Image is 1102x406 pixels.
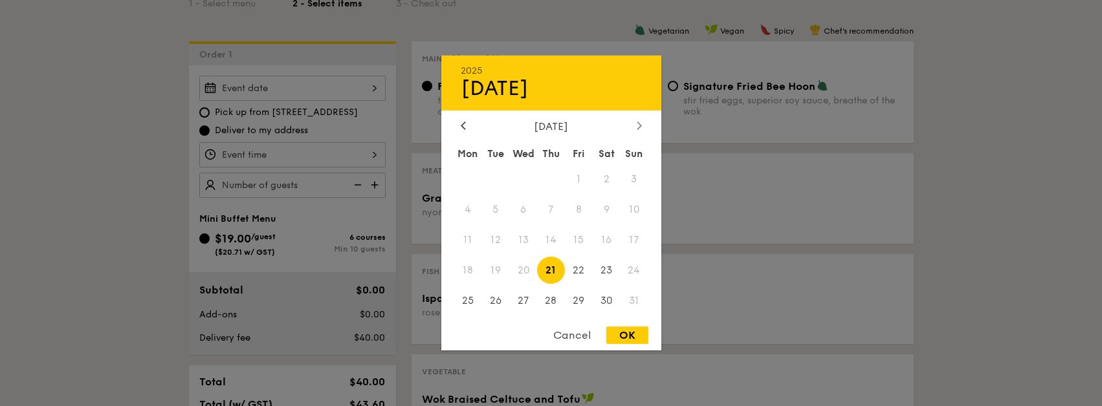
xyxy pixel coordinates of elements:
[565,226,593,254] span: 15
[593,226,621,254] span: 16
[461,65,642,76] div: 2025
[509,226,537,254] span: 13
[593,166,621,193] span: 2
[565,166,593,193] span: 1
[565,196,593,224] span: 8
[621,286,648,314] span: 31
[481,256,509,284] span: 19
[461,120,642,133] div: [DATE]
[481,196,509,224] span: 5
[540,326,604,344] div: Cancel
[509,286,537,314] span: 27
[454,142,482,166] div: Mon
[621,196,648,224] span: 10
[537,196,565,224] span: 7
[565,256,593,284] span: 22
[621,166,648,193] span: 3
[621,226,648,254] span: 17
[454,226,482,254] span: 11
[565,286,593,314] span: 29
[509,142,537,166] div: Wed
[509,256,537,284] span: 20
[454,286,482,314] span: 25
[537,286,565,314] span: 28
[509,196,537,224] span: 6
[454,196,482,224] span: 4
[537,142,565,166] div: Thu
[621,256,648,284] span: 24
[565,142,593,166] div: Fri
[537,256,565,284] span: 21
[481,142,509,166] div: Tue
[593,256,621,284] span: 23
[593,196,621,224] span: 9
[537,226,565,254] span: 14
[461,76,642,101] div: [DATE]
[606,326,648,344] div: OK
[593,142,621,166] div: Sat
[454,256,482,284] span: 18
[593,286,621,314] span: 30
[621,142,648,166] div: Sun
[481,226,509,254] span: 12
[481,286,509,314] span: 26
